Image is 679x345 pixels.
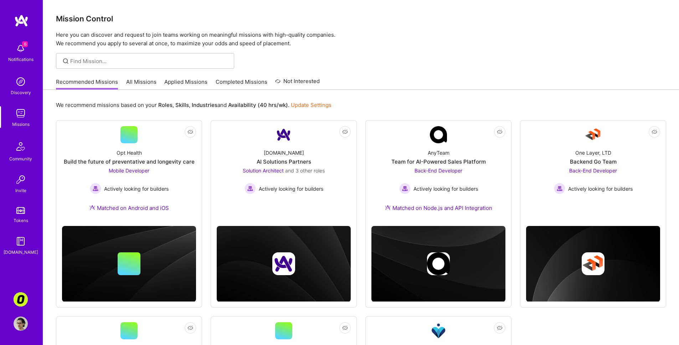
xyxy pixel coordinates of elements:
img: logo [14,14,29,27]
span: 6 [22,41,28,47]
div: AnyTeam [428,149,449,156]
a: Completed Missions [216,78,267,90]
img: Corner3: Building an AI User Researcher [14,292,28,307]
span: Actively looking for builders [259,185,323,192]
img: cover [371,226,505,302]
img: Actively looking for builders [90,183,101,194]
span: Actively looking for builders [104,185,169,192]
a: Not Interested [275,77,320,90]
img: guide book [14,234,28,248]
span: Back-End Developer [415,168,462,174]
img: Company logo [427,252,450,275]
img: bell [14,41,28,56]
div: AI Solutions Partners [257,158,311,165]
div: Backend Go Team [570,158,617,165]
a: Company Logo[DOMAIN_NAME]AI Solutions PartnersSolution Architect and 3 other rolesActively lookin... [217,126,351,211]
span: Actively looking for builders [413,185,478,192]
div: Matched on Android and iOS [89,204,169,212]
span: Solution Architect [243,168,284,174]
div: Tokens [14,217,28,224]
b: Skills [175,102,189,108]
div: Invite [15,187,26,194]
a: Update Settings [291,102,331,108]
a: Corner3: Building an AI User Researcher [12,292,30,307]
input: Find Mission... [70,57,229,65]
img: Ateam Purple Icon [89,205,95,210]
p: We recommend missions based on your , , and . [56,101,331,109]
i: icon EyeClosed [342,325,348,331]
img: cover [62,226,196,302]
div: Community [9,155,32,163]
a: Applied Missions [164,78,207,90]
a: Recommended Missions [56,78,118,90]
span: and 3 other roles [285,168,325,174]
div: Build the future of preventative and longevity care [64,158,195,165]
img: cover [526,226,660,302]
img: Actively looking for builders [245,183,256,194]
img: tokens [16,207,25,214]
img: User Avatar [14,316,28,331]
img: Actively looking for builders [399,183,411,194]
b: Availability (40 hrs/wk) [228,102,288,108]
div: Team for AI-Powered Sales Platform [391,158,486,165]
img: teamwork [14,106,28,120]
img: Company Logo [275,126,292,143]
a: Opt HealthBuild the future of preventative and longevity careMobile Developer Actively looking fo... [62,126,196,220]
i: icon EyeClosed [342,129,348,135]
a: User Avatar [12,316,30,331]
b: Industries [192,102,217,108]
img: Company Logo [430,322,447,339]
img: discovery [14,74,28,89]
i: icon EyeClosed [187,129,193,135]
i: icon EyeClosed [497,129,503,135]
img: Company Logo [430,126,447,143]
div: Opt Health [117,149,142,156]
div: Missions [12,120,30,128]
div: [DOMAIN_NAME] [264,149,304,156]
a: All Missions [126,78,156,90]
i: icon SearchGrey [62,57,70,65]
div: Matched on Node.js and API Integration [385,204,492,212]
div: Discovery [11,89,31,96]
b: Roles [158,102,173,108]
img: Invite [14,172,28,187]
span: Actively looking for builders [568,185,633,192]
h3: Mission Control [56,14,666,23]
div: Notifications [8,56,34,63]
img: Company logo [582,252,605,275]
div: [DOMAIN_NAME] [4,248,38,256]
span: Back-End Developer [569,168,617,174]
img: Ateam Purple Icon [385,205,391,210]
i: icon EyeClosed [497,325,503,331]
span: Mobile Developer [109,168,149,174]
img: cover [217,226,351,302]
img: Actively looking for builders [554,183,565,194]
img: Company Logo [585,126,602,143]
i: icon EyeClosed [652,129,657,135]
div: One Layer, LTD [575,149,611,156]
a: Company LogoAnyTeamTeam for AI-Powered Sales PlatformBack-End Developer Actively looking for buil... [371,126,505,220]
a: Company LogoOne Layer, LTDBackend Go TeamBack-End Developer Actively looking for buildersActively... [526,126,660,211]
img: Company logo [272,252,295,275]
img: Community [12,138,29,155]
i: icon EyeClosed [187,325,193,331]
p: Here you can discover and request to join teams working on meaningful missions with high-quality ... [56,31,666,48]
